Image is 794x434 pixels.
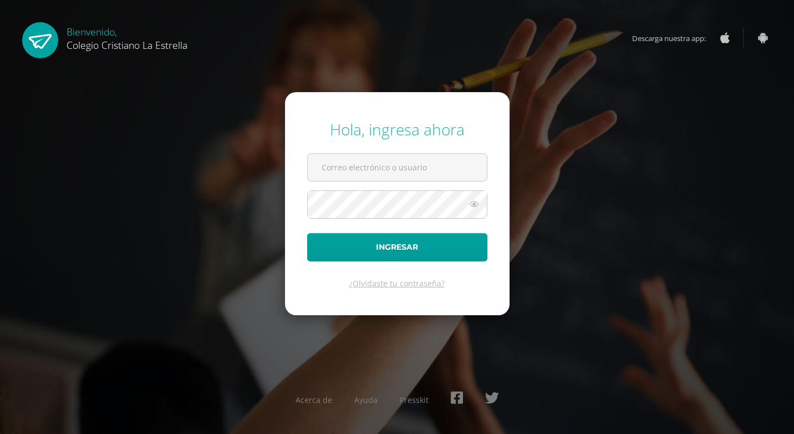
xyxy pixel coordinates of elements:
[349,278,445,289] a: ¿Olvidaste tu contraseña?
[632,28,717,49] span: Descarga nuestra app:
[307,233,487,261] button: Ingresar
[400,395,429,405] a: Presskit
[307,119,487,140] div: Hola, ingresa ahora
[67,38,187,52] span: Colegio Cristiano La Estrella
[308,154,487,181] input: Correo electrónico o usuario
[296,395,332,405] a: Acerca de
[67,22,187,52] div: Bienvenido,
[354,395,378,405] a: Ayuda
